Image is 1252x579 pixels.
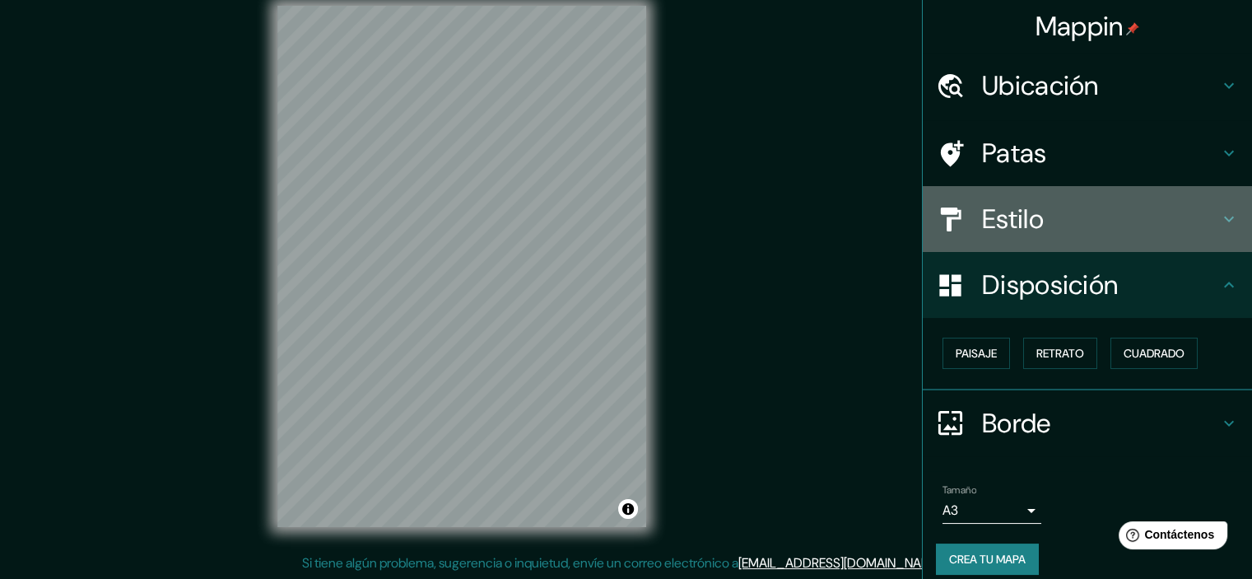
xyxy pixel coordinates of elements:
[302,554,738,572] font: Si tiene algún problema, sugerencia o inquietud, envíe un correo electrónico a
[923,390,1252,456] div: Borde
[1124,346,1185,361] font: Cuadrado
[923,53,1252,119] div: Ubicación
[942,338,1010,369] button: Paisaje
[618,499,638,519] button: Activar o desactivar atribución
[942,483,976,497] font: Tamaño
[1036,346,1084,361] font: Retrato
[277,6,646,527] canvas: Mapa
[936,544,1039,575] button: Crea tu mapa
[942,497,1041,524] div: A3
[1023,338,1097,369] button: Retrato
[982,68,1099,103] font: Ubicación
[949,552,1026,567] font: Crea tu mapa
[923,186,1252,252] div: Estilo
[942,502,958,519] font: A3
[1036,9,1124,44] font: Mappin
[738,554,942,572] a: [EMAIL_ADDRESS][DOMAIN_NAME]
[1126,22,1139,35] img: pin-icon.png
[1105,515,1234,561] iframe: Lanzador de widgets de ayuda
[982,202,1044,236] font: Estilo
[923,252,1252,318] div: Disposición
[982,406,1051,441] font: Borde
[982,136,1047,170] font: Patas
[982,268,1118,302] font: Disposición
[956,346,997,361] font: Paisaje
[923,120,1252,186] div: Patas
[1110,338,1198,369] button: Cuadrado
